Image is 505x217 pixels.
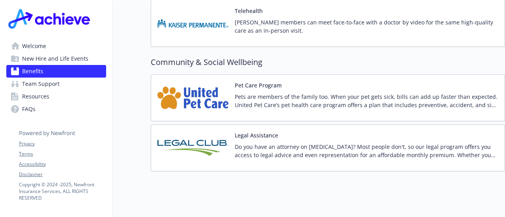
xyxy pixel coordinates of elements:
button: Telehealth [235,7,263,15]
a: Privacy [19,140,106,147]
a: Resources [6,90,106,103]
button: Legal Assistance [235,131,278,139]
span: Benefits [22,65,43,78]
img: Kaiser Permanente Insurance Company carrier logo [157,7,228,40]
span: Resources [22,90,49,103]
span: FAQs [22,103,36,115]
a: Benefits [6,65,106,78]
span: Welcome [22,40,46,52]
span: New Hire and Life Events [22,52,88,65]
img: United Pet Care carrier logo [157,81,228,115]
img: Legal Club of America carrier logo [157,131,228,165]
p: [PERSON_NAME] members can meet face-to-face with a doctor by video for the same high-quality care... [235,18,498,35]
a: New Hire and Life Events [6,52,106,65]
a: Accessibility [19,161,106,168]
a: Welcome [6,40,106,52]
p: Pets are members of the family too. When your pet gets sick, bills can add up faster than expecte... [235,93,498,109]
a: FAQs [6,103,106,115]
h2: Community & Social Wellbeing [151,56,505,68]
a: Team Support [6,78,106,90]
a: Terms [19,150,106,158]
p: Do you have an attorney on [MEDICAL_DATA]? Most people don't, so our legal program offers you acc... [235,143,498,159]
p: Copyright © 2024 - 2025 , Newfront Insurance Services, ALL RIGHTS RESERVED [19,181,106,201]
a: Disclaimer [19,171,106,178]
button: Pet Care Program [235,81,282,89]
span: Team Support [22,78,60,90]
